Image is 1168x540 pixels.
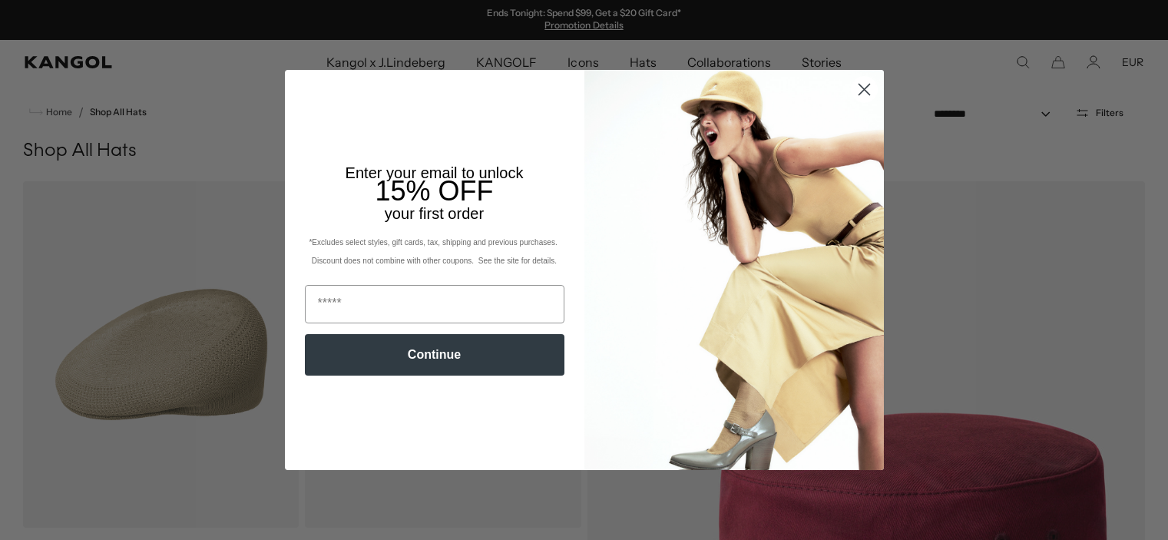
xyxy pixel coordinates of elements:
input: Email [305,285,564,323]
span: 15% OFF [375,175,493,207]
button: Close dialog [851,76,878,103]
img: 93be19ad-e773-4382-80b9-c9d740c9197f.jpeg [584,70,884,469]
span: *Excludes select styles, gift cards, tax, shipping and previous purchases. Discount does not comb... [309,238,559,265]
button: Continue [305,334,564,376]
span: Enter your email to unlock [346,164,524,181]
span: your first order [385,205,484,222]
